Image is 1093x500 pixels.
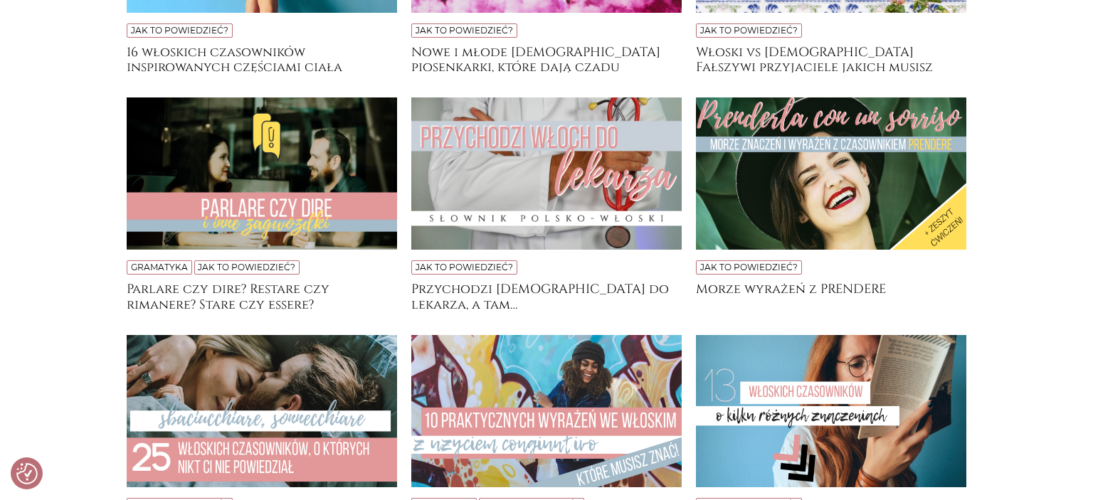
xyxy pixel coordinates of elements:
a: Nowe i młode [DEMOGRAPHIC_DATA] piosenkarki, które dają czadu [411,45,682,73]
a: Włoski vs [DEMOGRAPHIC_DATA] Fałszywi przyjaciele jakich musisz znać, jeśli uczysz się obu tych j... [696,45,966,73]
a: Jak to powiedzieć? [198,262,295,272]
a: 16 włoskich czasowników inspirowanych częściami ciała [127,45,397,73]
a: Jak to powiedzieć? [131,25,228,36]
button: Preferencje co do zgód [16,463,38,484]
img: Revisit consent button [16,463,38,484]
a: Jak to powiedzieć? [416,262,513,272]
a: Gramatyka [131,262,188,272]
a: Parlare czy dire? Restare czy rimanere? Stare czy essere? [127,282,397,310]
a: Jak to powiedzieć? [416,25,513,36]
a: Jak to powiedzieć? [700,25,798,36]
a: Jak to powiedzieć? [700,262,798,272]
a: Morze wyrażeń z PRENDERE [696,282,966,310]
a: Przychodzi [DEMOGRAPHIC_DATA] do lekarza, a tam… [411,282,682,310]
